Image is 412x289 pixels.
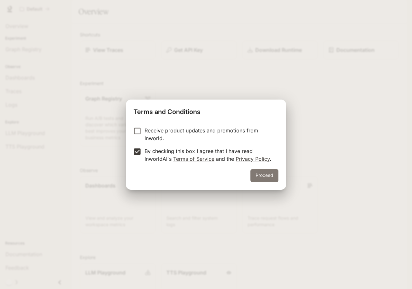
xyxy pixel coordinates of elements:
[236,156,270,162] a: Privacy Policy
[173,156,214,162] a: Terms of Service
[250,169,278,182] button: Proceed
[145,127,273,142] p: Receive product updates and promotions from Inworld.
[145,147,273,163] p: By checking this box I agree that I have read InworldAI's and the .
[126,100,286,121] h2: Terms and Conditions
